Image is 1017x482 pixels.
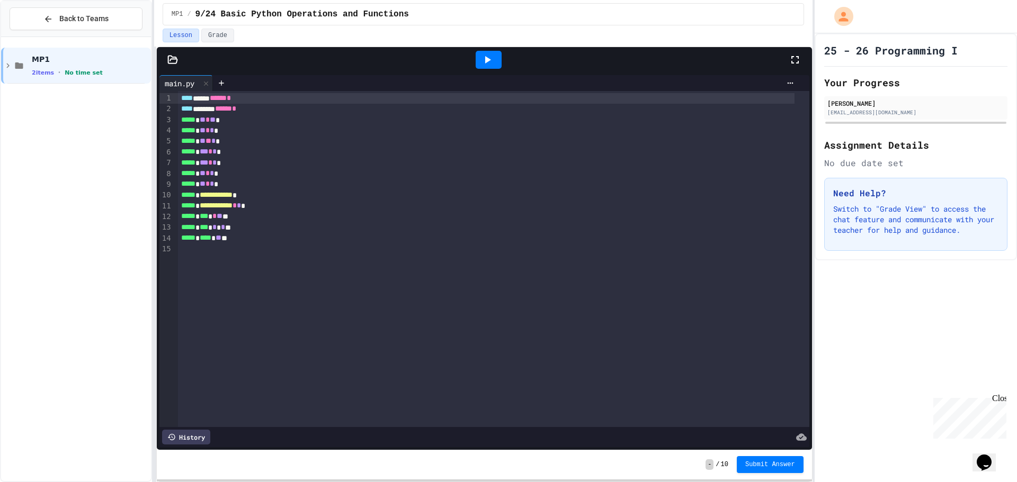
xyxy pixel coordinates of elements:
[159,125,173,136] div: 4
[824,138,1007,152] h2: Assignment Details
[159,147,173,158] div: 6
[823,4,856,29] div: My Account
[827,108,1004,116] div: [EMAIL_ADDRESS][DOMAIN_NAME]
[162,430,210,444] div: History
[721,460,728,469] span: 10
[824,157,1007,169] div: No due date set
[58,68,60,77] span: •
[159,233,173,244] div: 14
[716,460,719,469] span: /
[4,4,73,67] div: Chat with us now!Close
[65,69,103,76] span: No time set
[159,158,173,168] div: 7
[973,440,1006,471] iframe: chat widget
[824,75,1007,90] h2: Your Progress
[159,75,213,91] div: main.py
[159,212,173,222] div: 12
[159,244,173,254] div: 15
[159,190,173,201] div: 10
[159,115,173,125] div: 3
[827,98,1004,108] div: [PERSON_NAME]
[32,54,149,64] span: MP1
[187,10,191,19] span: /
[159,201,173,212] div: 11
[159,222,173,233] div: 13
[59,13,109,24] span: Back to Teams
[706,459,713,470] span: -
[159,104,173,114] div: 2
[195,8,409,21] span: 9/24 Basic Python Operations and Functions
[833,187,998,199] h3: Need Help?
[745,460,795,469] span: Submit Answer
[159,136,173,147] div: 5
[159,169,173,179] div: 8
[172,10,183,19] span: MP1
[824,43,958,58] h1: 25 - 26 Programming I
[929,394,1006,439] iframe: chat widget
[201,29,234,42] button: Grade
[163,29,199,42] button: Lesson
[159,179,173,190] div: 9
[32,69,54,76] span: 2 items
[737,456,804,473] button: Submit Answer
[833,204,998,235] p: Switch to "Grade View" to access the chat feature and communicate with your teacher for help and ...
[10,7,142,30] button: Back to Teams
[159,93,173,104] div: 1
[159,78,200,89] div: main.py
